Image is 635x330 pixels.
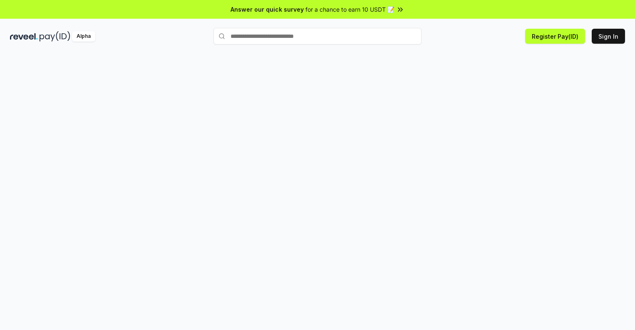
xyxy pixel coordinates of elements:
[592,29,625,44] button: Sign In
[40,31,70,42] img: pay_id
[231,5,304,14] span: Answer our quick survey
[525,29,585,44] button: Register Pay(ID)
[72,31,95,42] div: Alpha
[305,5,394,14] span: for a chance to earn 10 USDT 📝
[10,31,38,42] img: reveel_dark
